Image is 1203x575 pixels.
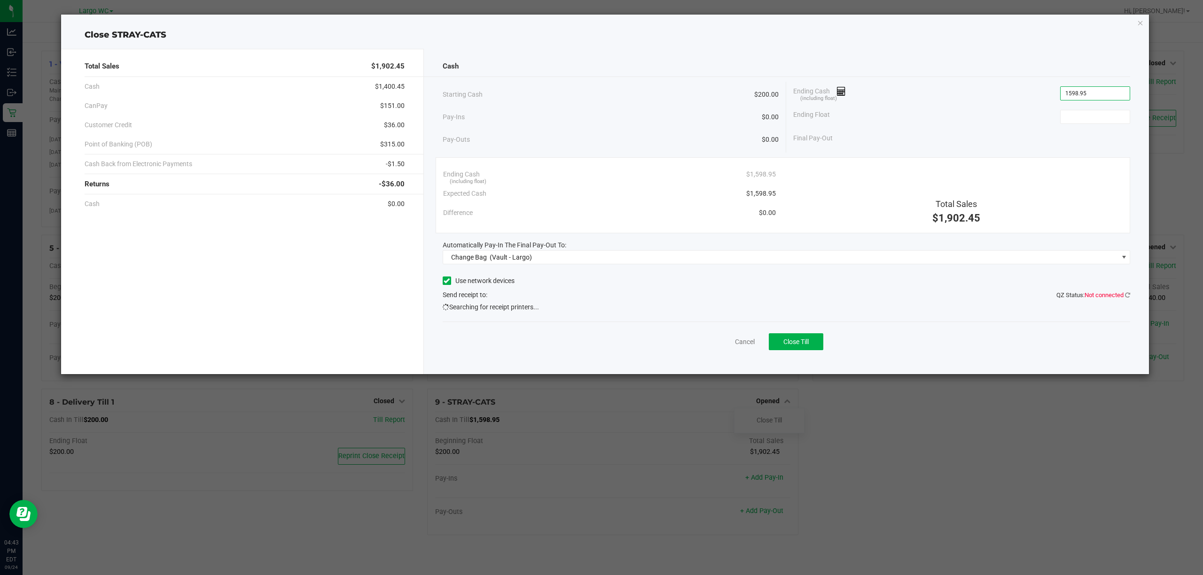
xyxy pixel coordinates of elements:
[443,61,459,72] span: Cash
[386,159,405,169] span: -$1.50
[443,135,470,145] span: Pay-Outs
[490,253,532,261] span: (Vault - Largo)
[380,101,405,111] span: $151.00
[800,95,837,103] span: (including float)
[443,90,483,100] span: Starting Cash
[1085,291,1124,299] span: Not connected
[375,82,405,92] span: $1,400.45
[379,179,405,190] span: -$36.00
[1056,291,1130,299] span: QZ Status:
[9,500,38,528] iframe: Resource center
[443,276,515,286] label: Use network devices
[443,302,539,312] span: Searching for receipt printers...
[85,82,100,92] span: Cash
[85,174,405,194] div: Returns
[936,199,977,209] span: Total Sales
[443,112,465,122] span: Pay-Ins
[384,120,405,130] span: $36.00
[443,208,473,218] span: Difference
[451,253,487,261] span: Change Bag
[85,199,100,209] span: Cash
[450,178,486,186] span: (including float)
[793,110,830,124] span: Ending Float
[443,169,480,179] span: Ending Cash
[85,101,108,111] span: CanPay
[932,212,980,224] span: $1,902.45
[759,208,776,218] span: $0.00
[380,139,405,149] span: $315.00
[762,112,779,122] span: $0.00
[371,61,405,72] span: $1,902.45
[769,333,823,350] button: Close Till
[85,139,152,149] span: Point of Banking (POB)
[735,337,755,347] a: Cancel
[746,169,776,179] span: $1,598.95
[754,90,779,100] span: $200.00
[793,133,833,143] span: Final Pay-Out
[85,61,119,72] span: Total Sales
[443,291,487,299] span: Send receipt to:
[61,29,1149,41] div: Close STRAY-CATS
[746,189,776,199] span: $1,598.95
[443,241,566,249] span: Automatically Pay-In The Final Pay-Out To:
[762,135,779,145] span: $0.00
[443,189,486,199] span: Expected Cash
[85,120,132,130] span: Customer Credit
[85,159,192,169] span: Cash Back from Electronic Payments
[783,338,809,345] span: Close Till
[793,86,846,100] span: Ending Cash
[388,199,405,209] span: $0.00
